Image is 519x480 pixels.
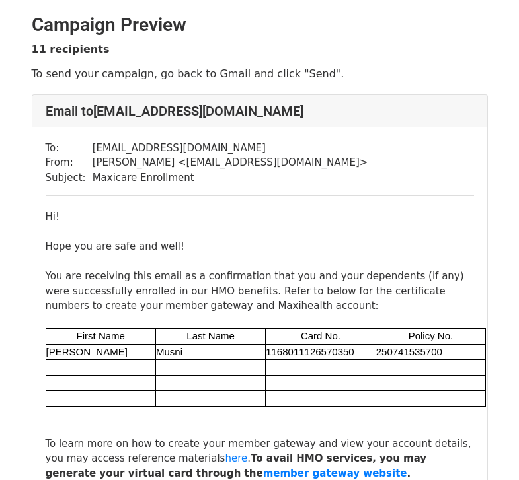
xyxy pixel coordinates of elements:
td: [EMAIL_ADDRESS][DOMAIN_NAME] [93,141,368,156]
td: To: [46,141,93,156]
a: here [225,452,247,464]
td: From: [46,155,93,170]
font: 1168011126570350 [266,346,354,357]
font: Policy No. [409,330,454,341]
p: To send your campaign, go back to Gmail and click "Send". [32,67,488,81]
td: [PERSON_NAME] < [EMAIL_ADDRESS][DOMAIN_NAME] > [93,155,368,170]
div: Hope you are safe and well! [46,239,474,254]
td: Maxicare Enrollment [93,170,368,186]
div: Hi! [46,209,474,224]
strong: 11 recipients [32,43,110,55]
font: Last Name [186,330,235,341]
font: [PERSON_NAME] [46,346,128,357]
font: Musni [156,346,182,357]
div: You are receiving this email as a confirmation that you and your dependents (if any) were success... [46,269,474,314]
font: First Name [77,330,125,341]
font: Card No. [301,330,340,341]
h2: Campaign Preview [32,14,488,36]
h4: Email to [EMAIL_ADDRESS][DOMAIN_NAME] [46,103,474,119]
b: To avail HMO services, you may generate your virtual card through the . [46,452,427,479]
font: 250741535700 [376,346,442,357]
a: member gateway website [263,467,407,479]
td: Subject: [46,170,93,186]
